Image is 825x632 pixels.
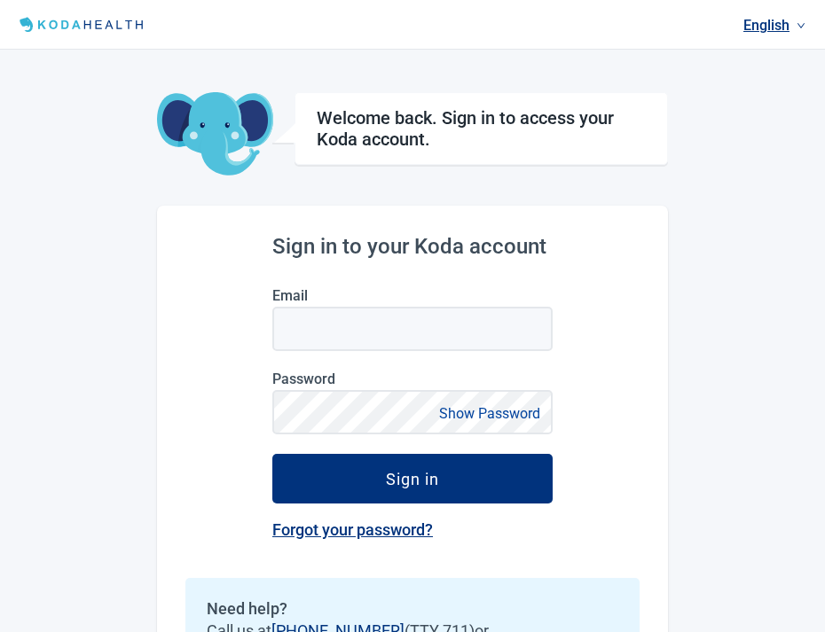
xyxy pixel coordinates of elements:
[736,11,813,40] a: Current language: English
[272,454,553,503] button: Sign in
[272,520,433,539] a: Forgot your password?
[797,21,805,30] span: down
[386,470,439,488] div: Sign in
[317,107,646,150] h1: Welcome back. Sign in to access your Koda account.
[434,402,546,425] button: Show Password
[207,599,618,618] h2: Need help?
[272,371,553,387] label: Password
[157,92,273,177] img: Koda Elephant
[272,287,553,304] label: Email
[272,234,553,259] h2: Sign in to your Koda account
[14,14,152,35] img: Koda Health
